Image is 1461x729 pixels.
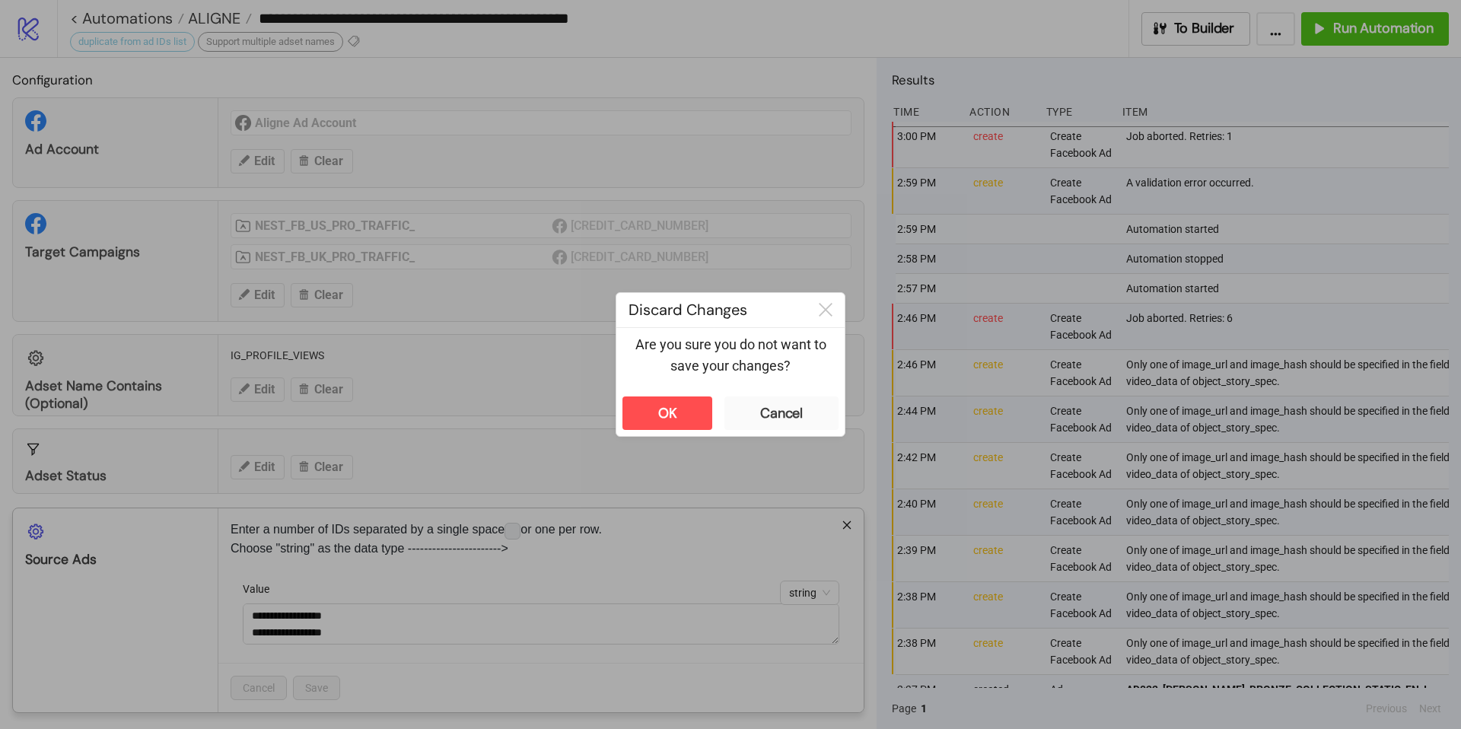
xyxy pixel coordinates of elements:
[658,405,677,422] div: OK
[629,334,832,377] p: Are you sure you do not want to save your changes?
[622,396,712,430] button: OK
[760,405,803,422] div: Cancel
[616,293,807,327] div: Discard Changes
[724,396,839,430] button: Cancel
